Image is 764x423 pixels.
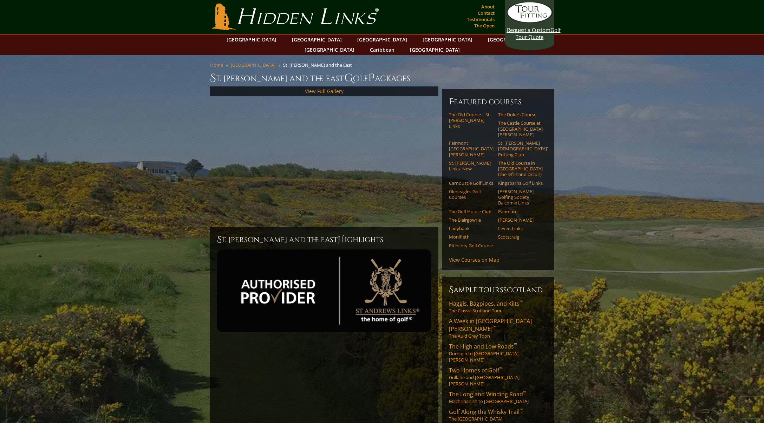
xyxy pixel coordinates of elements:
[449,234,494,240] a: Monifieth
[210,62,223,68] a: Home
[449,366,502,374] span: Two Homes of Golf
[217,234,431,245] h2: St. [PERSON_NAME] and the East ighlights
[520,299,523,305] sup: ™
[507,26,550,33] span: Request a Custom
[449,160,494,172] a: St. [PERSON_NAME] Links–New
[479,2,496,12] a: About
[449,390,526,398] span: The Long and Winding Road
[520,407,523,413] sup: ™
[301,45,358,55] a: [GEOGRAPHIC_DATA]
[344,71,353,85] span: G
[223,34,280,45] a: [GEOGRAPHIC_DATA]
[498,226,543,231] a: Leven Links
[476,8,496,18] a: Contact
[449,343,517,350] span: The High and Low Roads
[498,120,543,137] a: The Castle Course at [GEOGRAPHIC_DATA][PERSON_NAME]
[449,390,547,404] a: The Long and Winding Road™Machrihanish to [GEOGRAPHIC_DATA]
[305,88,344,95] a: View Full Gallery
[406,45,463,55] a: [GEOGRAPHIC_DATA]
[449,408,547,422] a: Golf Along the Whisky Trail™The [GEOGRAPHIC_DATA]
[507,2,553,40] a: Request a CustomGolf Tour Quote
[472,21,496,31] a: The Open
[498,234,543,240] a: Scotscraig
[449,284,547,295] h6: Sample ToursScotland
[210,71,554,85] h1: St. [PERSON_NAME] and the East olf ackages
[449,317,547,339] a: A Week in [GEOGRAPHIC_DATA][PERSON_NAME]™The Auld Grey Toon
[419,34,476,45] a: [GEOGRAPHIC_DATA]
[449,112,494,129] a: The Old Course – St. [PERSON_NAME] Links
[484,34,541,45] a: [GEOGRAPHIC_DATA]
[498,140,543,157] a: St. [PERSON_NAME] [DEMOGRAPHIC_DATA]’ Putting Club
[338,234,345,245] span: H
[449,140,494,157] a: Fairmont [GEOGRAPHIC_DATA][PERSON_NAME]
[449,408,523,416] span: Golf Along the Whisky Trail
[449,217,494,223] a: The Blairgowrie
[498,160,543,177] a: The Old Course in [GEOGRAPHIC_DATA] (the left-hand circuit)
[492,324,496,330] sup: ™
[449,226,494,231] a: Ladybank
[499,366,502,372] sup: ™
[449,96,547,108] h6: Featured Courses
[288,34,345,45] a: [GEOGRAPHIC_DATA]
[217,249,431,332] img: st-andrews-authorized-provider-2
[449,209,494,214] a: The Golf House Club
[514,342,517,348] sup: ™
[498,209,543,214] a: Panmure
[523,390,526,396] sup: ™
[498,112,543,117] a: The Duke’s Course
[449,243,494,248] a: Pitlochry Golf Course
[449,366,547,387] a: Two Homes of Golf™Gullane and [GEOGRAPHIC_DATA][PERSON_NAME]
[368,71,375,85] span: P
[366,45,398,55] a: Caribbean
[498,180,543,186] a: Kingsbarns Golf Links
[449,300,523,307] span: Haggis, Bagpipes, and Kilts
[354,34,411,45] a: [GEOGRAPHIC_DATA]
[449,317,532,333] span: A Week in [GEOGRAPHIC_DATA][PERSON_NAME]
[449,180,494,186] a: Carnoustie Golf Links
[498,189,543,206] a: [PERSON_NAME] Golfing Society Balcomie Links
[498,217,543,223] a: [PERSON_NAME]
[465,14,496,24] a: Testimonials
[283,62,355,68] li: St. [PERSON_NAME] and the East
[449,343,547,363] a: The High and Low Roads™Dornoch to [GEOGRAPHIC_DATA][PERSON_NAME]
[449,300,547,314] a: Haggis, Bagpipes, and Kilts™The Classic Scotland Tour
[449,189,494,200] a: Gleneagles Golf Courses
[449,256,499,263] a: View Courses on Map
[231,62,275,68] a: [GEOGRAPHIC_DATA]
